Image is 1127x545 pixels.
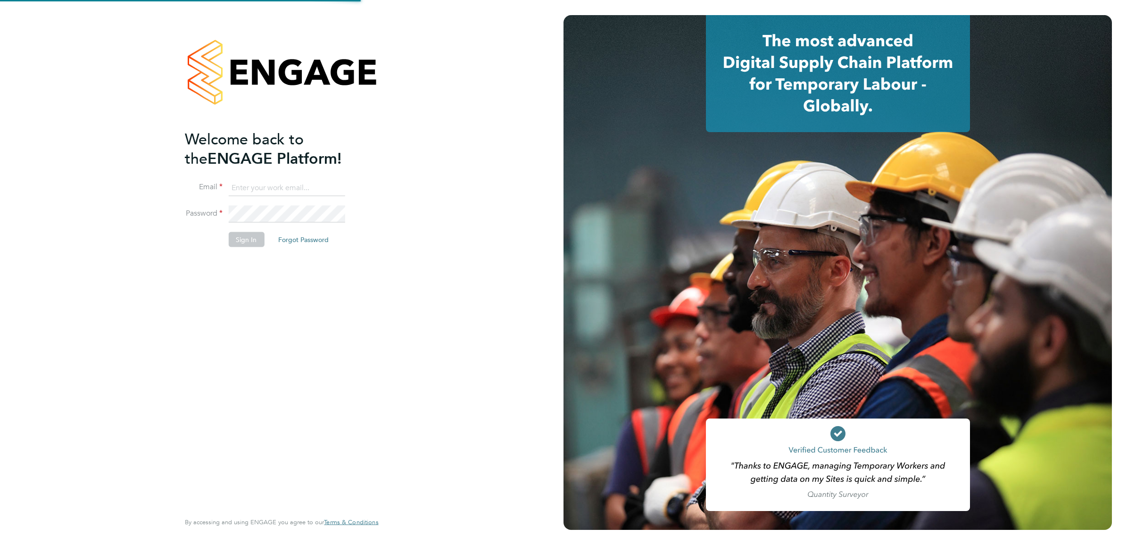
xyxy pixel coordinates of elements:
label: Password [185,209,223,218]
label: Email [185,182,223,192]
input: Enter your work email... [228,179,345,196]
span: Welcome back to the [185,130,304,168]
button: Forgot Password [271,232,336,247]
button: Sign In [228,232,264,247]
h2: ENGAGE Platform! [185,129,369,168]
a: Terms & Conditions [324,519,378,526]
span: By accessing and using ENGAGE you agree to our [185,518,378,526]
